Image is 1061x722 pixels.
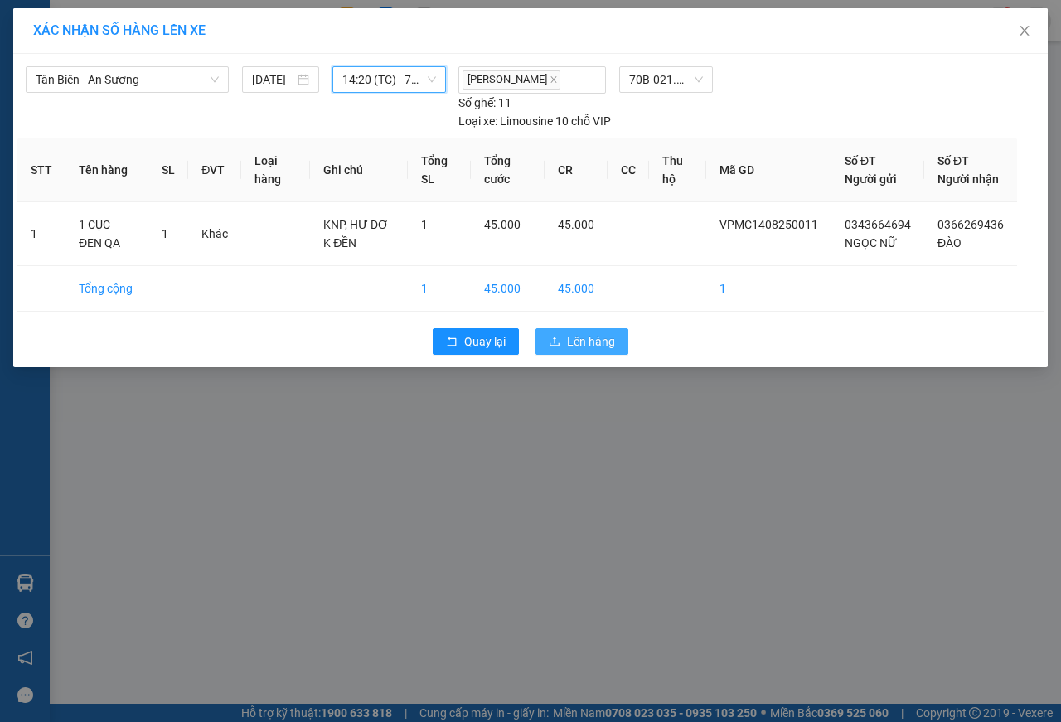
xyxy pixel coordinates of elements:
[5,120,101,130] span: In ngày:
[36,120,101,130] span: 14:43:41 [DATE]
[1018,24,1031,37] span: close
[549,336,560,349] span: upload
[5,107,176,117] span: [PERSON_NAME]:
[421,218,428,231] span: 1
[148,138,188,202] th: SL
[310,138,408,202] th: Ghi chú
[342,67,435,92] span: 14:20 (TC) - 70B-021.14
[83,105,177,118] span: VPMC1408250011
[458,112,497,130] span: Loại xe:
[471,266,545,312] td: 45.000
[131,74,203,84] span: Hotline: 19001152
[845,218,911,231] span: 0343664694
[65,266,148,312] td: Tổng cộng
[36,67,219,92] span: Tân Biên - An Sương
[464,332,506,351] span: Quay lại
[17,138,65,202] th: STT
[131,9,227,23] strong: ĐỒNG PHƯỚC
[545,138,608,202] th: CR
[719,218,818,231] span: VPMC1408250011
[446,336,458,349] span: rollback
[845,236,896,250] span: NGỌC NỮ
[45,90,203,103] span: -----------------------------------------
[463,70,560,90] span: [PERSON_NAME]
[252,70,294,89] input: 14/08/2025
[608,138,649,202] th: CC
[937,154,969,167] span: Số ĐT
[433,328,519,355] button: rollbackQuay lại
[1001,8,1048,55] button: Close
[629,67,703,92] span: 70B-021.14
[845,154,876,167] span: Số ĐT
[471,138,545,202] th: Tổng cước
[937,236,962,250] span: ĐÀO
[241,138,310,202] th: Loại hàng
[458,112,611,130] div: Limousine 10 chỗ VIP
[567,332,615,351] span: Lên hàng
[17,202,65,266] td: 1
[706,138,831,202] th: Mã GD
[558,218,594,231] span: 45.000
[937,218,1004,231] span: 0366269436
[845,172,897,186] span: Người gửi
[323,218,389,250] span: KNP, HƯ DƠ K ĐỀN
[937,172,999,186] span: Người nhận
[188,138,241,202] th: ĐVT
[188,202,241,266] td: Khác
[408,138,471,202] th: Tổng SL
[649,138,706,202] th: Thu hộ
[545,266,608,312] td: 45.000
[33,22,206,38] span: XÁC NHẬN SỐ HÀNG LÊN XE
[408,266,471,312] td: 1
[65,202,148,266] td: 1 CỤC ĐEN QA
[535,328,628,355] button: uploadLên hàng
[65,138,148,202] th: Tên hàng
[706,266,831,312] td: 1
[458,94,511,112] div: 11
[458,94,496,112] span: Số ghế:
[131,50,228,70] span: 01 Võ Văn Truyện, KP.1, Phường 2
[484,218,521,231] span: 45.000
[6,10,80,83] img: logo
[131,27,223,47] span: Bến xe [GEOGRAPHIC_DATA]
[162,227,168,240] span: 1
[550,75,558,84] span: close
